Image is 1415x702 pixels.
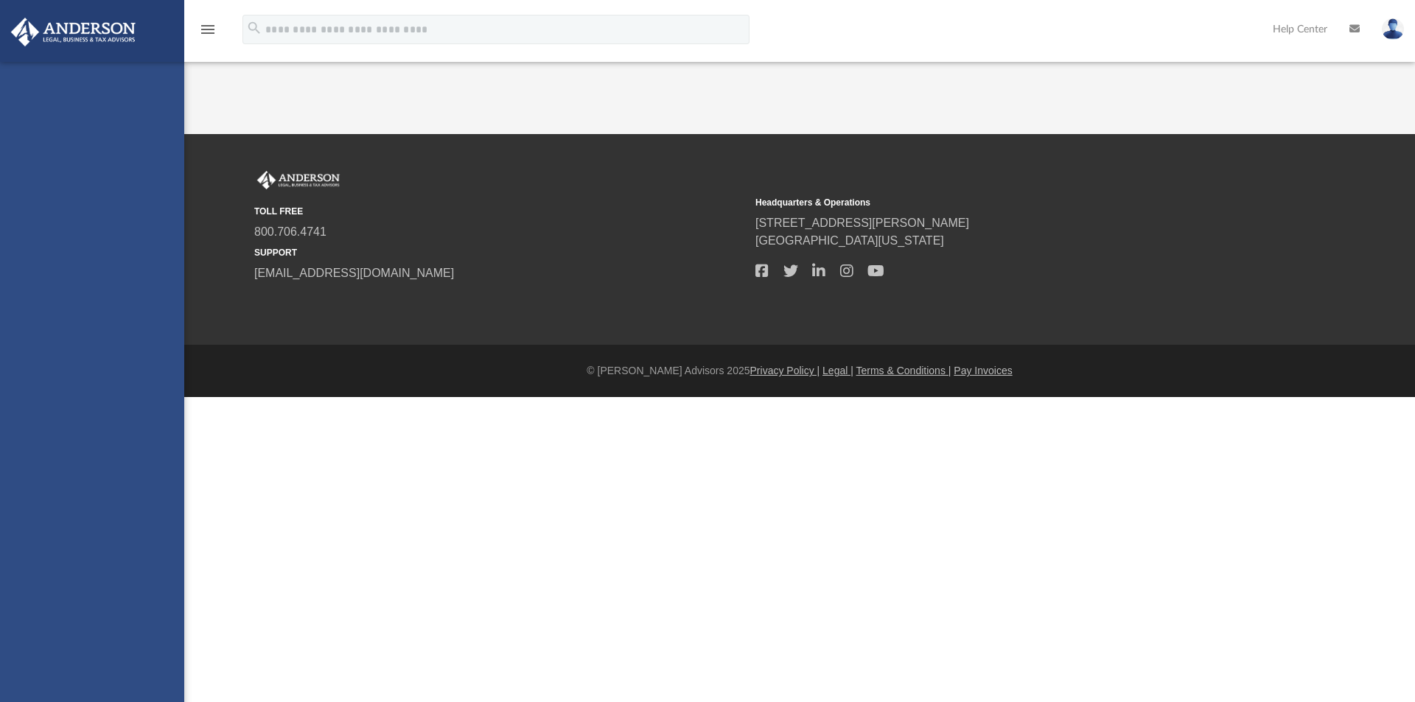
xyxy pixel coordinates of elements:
small: TOLL FREE [254,205,745,218]
div: © [PERSON_NAME] Advisors 2025 [184,363,1415,379]
i: menu [199,21,217,38]
a: 800.706.4741 [254,225,326,238]
img: User Pic [1382,18,1404,40]
a: [STREET_ADDRESS][PERSON_NAME] [755,217,969,229]
a: menu [199,28,217,38]
a: Terms & Conditions | [856,365,951,376]
a: Pay Invoices [954,365,1012,376]
a: Legal | [822,365,853,376]
a: [GEOGRAPHIC_DATA][US_STATE] [755,234,944,247]
img: Anderson Advisors Platinum Portal [7,18,140,46]
img: Anderson Advisors Platinum Portal [254,171,343,190]
a: [EMAIL_ADDRESS][DOMAIN_NAME] [254,267,454,279]
i: search [246,20,262,36]
small: SUPPORT [254,246,745,259]
small: Headquarters & Operations [755,196,1246,209]
a: Privacy Policy | [750,365,820,376]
